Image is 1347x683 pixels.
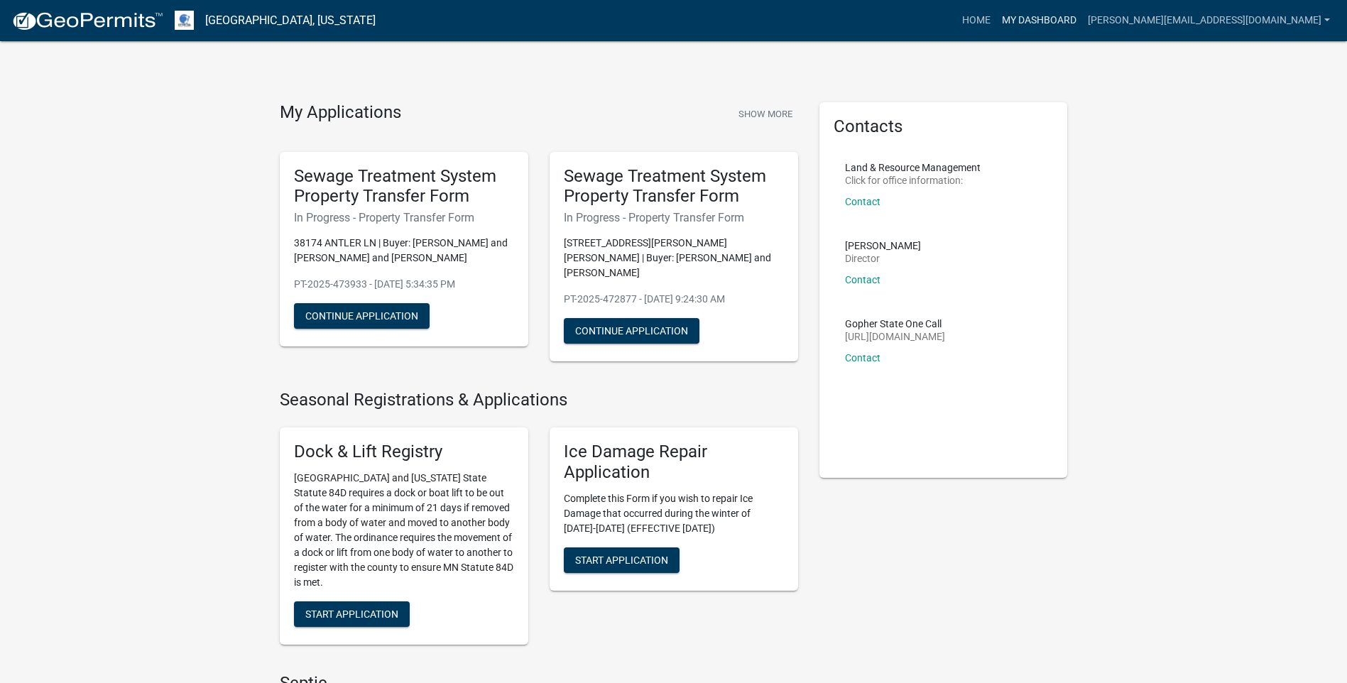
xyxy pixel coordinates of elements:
[845,175,981,185] p: Click for office information:
[996,7,1082,34] a: My Dashboard
[845,196,880,207] a: Contact
[294,442,514,462] h5: Dock & Lift Registry
[564,491,784,536] p: Complete this Form if you wish to repair Ice Damage that occurred during the winter of [DATE]-[DA...
[294,277,514,292] p: PT-2025-473933 - [DATE] 5:34:35 PM
[1082,7,1336,34] a: [PERSON_NAME][EMAIL_ADDRESS][DOMAIN_NAME]
[845,163,981,173] p: Land & Resource Management
[845,352,880,364] a: Contact
[294,601,410,627] button: Start Application
[294,471,514,590] p: [GEOGRAPHIC_DATA] and [US_STATE] State Statute 84D requires a dock or boat lift to be out of the ...
[845,319,945,329] p: Gopher State One Call
[845,332,945,341] p: [URL][DOMAIN_NAME]
[294,211,514,224] h6: In Progress - Property Transfer Form
[280,102,401,124] h4: My Applications
[733,102,798,126] button: Show More
[956,7,996,34] a: Home
[564,442,784,483] h5: Ice Damage Repair Application
[834,116,1054,137] h5: Contacts
[564,547,680,573] button: Start Application
[294,166,514,207] h5: Sewage Treatment System Property Transfer Form
[845,241,921,251] p: [PERSON_NAME]
[305,608,398,619] span: Start Application
[845,274,880,285] a: Contact
[280,390,798,410] h4: Seasonal Registrations & Applications
[294,303,430,329] button: Continue Application
[845,253,921,263] p: Director
[294,236,514,266] p: 38174 ANTLER LN | Buyer: [PERSON_NAME] and [PERSON_NAME] and [PERSON_NAME]
[564,292,784,307] p: PT-2025-472877 - [DATE] 9:24:30 AM
[564,236,784,280] p: [STREET_ADDRESS][PERSON_NAME][PERSON_NAME] | Buyer: [PERSON_NAME] and [PERSON_NAME]
[175,11,194,30] img: Otter Tail County, Minnesota
[564,318,699,344] button: Continue Application
[564,166,784,207] h5: Sewage Treatment System Property Transfer Form
[564,211,784,224] h6: In Progress - Property Transfer Form
[575,554,668,565] span: Start Application
[205,9,376,33] a: [GEOGRAPHIC_DATA], [US_STATE]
